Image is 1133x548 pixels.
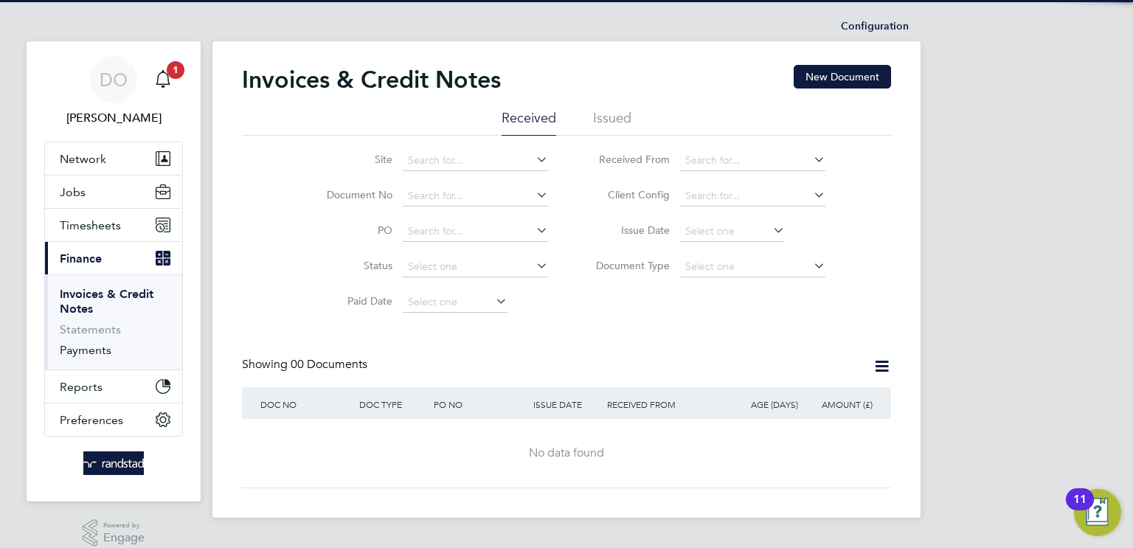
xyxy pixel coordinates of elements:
[585,259,670,272] label: Document Type
[242,65,501,94] h2: Invoices & Credit Notes
[291,357,367,372] span: 00 Documents
[1073,499,1087,518] div: 11
[802,387,876,421] div: AMOUNT (£)
[167,61,184,79] span: 1
[308,223,392,237] label: PO
[403,221,548,242] input: Search for...
[60,343,111,357] a: Payments
[45,176,182,208] button: Jobs
[257,445,876,461] div: No data found
[585,153,670,166] label: Received From
[680,150,825,171] input: Search for...
[680,221,785,242] input: Select one
[83,519,145,547] a: Powered byEngage
[100,70,128,89] span: DO
[60,152,106,166] span: Network
[680,186,825,207] input: Search for...
[60,252,102,266] span: Finance
[44,451,183,475] a: Go to home page
[44,109,183,127] span: Daniela Opran
[308,259,392,272] label: Status
[60,380,103,394] span: Reports
[603,387,727,421] div: RECEIVED FROM
[60,322,121,336] a: Statements
[60,218,121,232] span: Timesheets
[585,223,670,237] label: Issue Date
[60,413,123,427] span: Preferences
[403,292,507,313] input: Select one
[45,209,182,241] button: Timesheets
[45,142,182,175] button: Network
[45,403,182,436] button: Preferences
[45,242,182,274] button: Finance
[841,12,909,41] li: Configuration
[45,370,182,403] button: Reports
[403,257,548,277] input: Select one
[308,188,392,201] label: Document No
[585,188,670,201] label: Client Config
[27,41,201,502] nav: Main navigation
[308,294,392,308] label: Paid Date
[593,109,631,136] li: Issued
[403,150,548,171] input: Search for...
[1074,489,1121,536] button: Open Resource Center, 11 new notifications
[727,387,802,421] div: AGE (DAYS)
[794,65,891,89] button: New Document
[242,357,370,372] div: Showing
[103,532,145,544] span: Engage
[60,287,153,316] a: Invoices & Credit Notes
[103,519,145,532] span: Powered by
[680,257,825,277] input: Select one
[356,387,430,421] div: DOC TYPE
[83,451,145,475] img: randstad-logo-retina.png
[308,153,392,166] label: Site
[530,387,604,421] div: ISSUE DATE
[148,56,178,103] a: 1
[60,185,86,199] span: Jobs
[430,387,529,421] div: PO NO
[502,109,556,136] li: Received
[44,56,183,127] a: DO[PERSON_NAME]
[403,186,548,207] input: Search for...
[257,387,356,421] div: DOC NO
[45,274,182,370] div: Finance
